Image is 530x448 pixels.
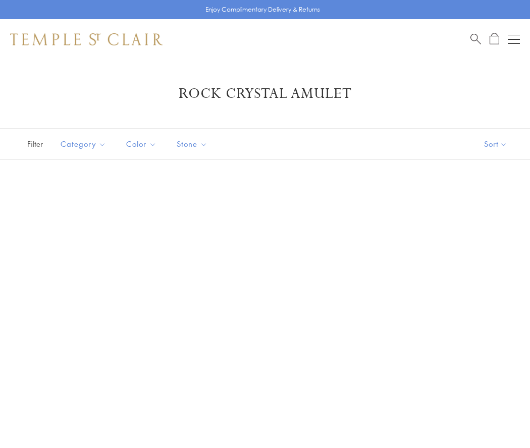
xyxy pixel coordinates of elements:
[490,33,499,45] a: Open Shopping Bag
[470,33,481,45] a: Search
[53,133,114,155] button: Category
[461,129,530,159] button: Show sort by
[205,5,320,15] p: Enjoy Complimentary Delivery & Returns
[56,138,114,150] span: Category
[10,33,163,45] img: Temple St. Clair
[169,133,215,155] button: Stone
[25,85,505,103] h1: Rock Crystal Amulet
[172,138,215,150] span: Stone
[508,33,520,45] button: Open navigation
[121,138,164,150] span: Color
[119,133,164,155] button: Color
